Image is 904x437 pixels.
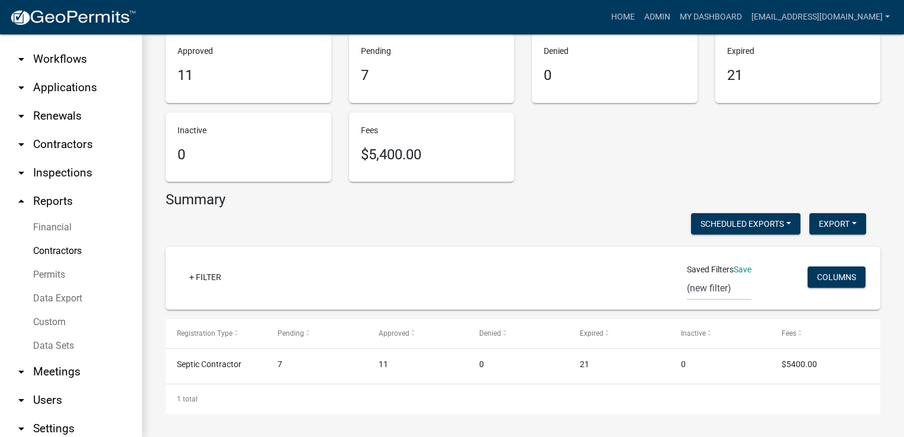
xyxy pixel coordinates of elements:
[14,137,28,152] i: arrow_drop_down
[14,109,28,123] i: arrow_drop_down
[808,266,866,288] button: Columns
[361,146,503,163] h5: $5,400.00
[166,384,880,414] div: 1 total
[782,329,796,338] span: Fees
[180,266,231,288] a: + Filter
[569,319,669,348] datatable-header-cell: Expired
[361,67,503,84] h5: 7
[675,6,747,28] a: My Dashboard
[468,319,569,348] datatable-header-cell: Denied
[14,422,28,436] i: arrow_drop_down
[580,359,589,369] span: 21
[14,52,28,66] i: arrow_drop_down
[691,213,800,234] button: Scheduled Exports
[544,45,686,57] p: Denied
[727,45,869,57] p: Expired
[640,6,675,28] a: Admin
[177,359,241,369] span: Septic Contractor
[277,329,304,338] span: Pending
[266,319,367,348] datatable-header-cell: Pending
[177,67,319,84] h5: 11
[367,319,468,348] datatable-header-cell: Approved
[379,359,388,369] span: 11
[544,67,686,84] h5: 0
[809,213,866,234] button: Export
[177,329,233,338] span: Registration Type
[681,359,686,369] span: 0
[177,146,319,163] h5: 0
[770,319,871,348] datatable-header-cell: Fees
[14,81,28,95] i: arrow_drop_down
[734,265,751,274] a: Save
[782,359,817,369] span: $5400.00
[166,191,225,208] h4: Summary
[14,194,28,208] i: arrow_drop_up
[177,45,319,57] p: Approved
[687,264,734,276] span: Saved Filters
[379,329,409,338] span: Approved
[177,124,319,137] p: Inactive
[14,166,28,180] i: arrow_drop_down
[361,124,503,137] p: Fees
[727,67,869,84] h5: 21
[14,365,28,379] i: arrow_drop_down
[747,6,895,28] a: [EMAIL_ADDRESS][DOMAIN_NAME]
[479,329,501,338] span: Denied
[669,319,770,348] datatable-header-cell: Inactive
[580,329,603,338] span: Expired
[277,359,282,369] span: 7
[681,329,706,338] span: Inactive
[361,45,503,57] p: Pending
[14,393,28,407] i: arrow_drop_down
[479,359,484,369] span: 0
[166,319,266,348] datatable-header-cell: Registration Type
[606,6,640,28] a: Home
